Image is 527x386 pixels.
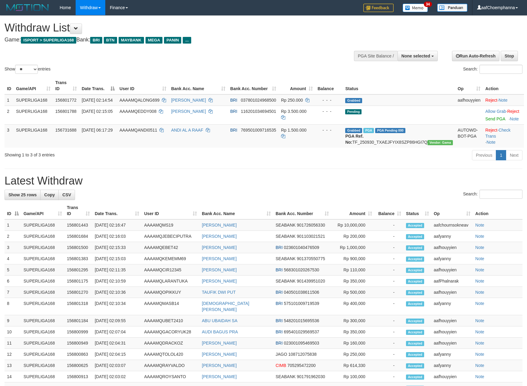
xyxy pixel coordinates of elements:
span: PANIN [164,37,181,44]
td: Rp 250,000 [331,349,375,360]
th: Bank Acc. Number: activate to sort column ascending [273,202,331,219]
span: 156801788 [55,109,77,114]
a: Note [499,98,508,103]
td: - [375,253,404,264]
td: 156800949 [64,338,92,349]
td: 3 [5,124,14,148]
a: Reject [485,98,497,103]
span: Show 25 rows [8,192,37,197]
span: Grabbed [345,128,362,133]
td: Rp 100,000 [331,371,375,382]
span: None selected [401,54,430,58]
label: Search: [463,190,522,199]
td: [DATE] 02:15:33 [92,242,142,253]
span: 156801772 [55,98,77,103]
img: panduan.png [437,4,467,12]
td: 156800863 [64,349,92,360]
td: 156801175 [64,276,92,287]
a: Note [510,116,519,121]
td: SUPERLIGA168 [21,242,64,253]
td: aafPhalnarak [431,276,473,287]
td: SUPERLIGA168 [21,287,64,298]
a: Note [475,267,484,272]
td: Rp 110,000 [331,264,375,276]
select: Showentries [15,65,38,74]
th: Bank Acc. Name: activate to sort column ascending [169,77,228,94]
td: [DATE] 02:10:34 [92,298,142,315]
td: AAAAMQJEBECIPUTRA [142,231,199,242]
a: Note [475,318,484,323]
td: 156800913 [64,371,92,382]
a: Note [475,301,484,306]
td: - [375,231,404,242]
a: Note [475,245,484,250]
span: Copy 901439951020 to clipboard [297,279,325,283]
span: ... [183,37,191,44]
a: Check Trans [485,128,510,139]
td: 156801184 [64,315,92,326]
span: Rp 250.000 [281,98,303,103]
span: · [485,109,507,114]
td: Rp 300,000 [331,315,375,326]
th: ID: activate to sort column descending [5,202,21,219]
td: SUPERLIGA168 [21,276,64,287]
td: AAAAMQMS19 [142,219,199,231]
td: 10 [5,326,21,338]
td: aafyanny [431,349,473,360]
th: Bank Acc. Name: activate to sort column ascending [199,202,273,219]
span: Copy 023001095469503 to clipboard [284,341,319,345]
span: Copy 901103021521 to clipboard [297,234,325,239]
td: 3 [5,242,21,253]
span: BRI [276,318,283,323]
span: SEABANK [276,234,296,239]
span: Accepted [406,257,424,262]
th: Op: activate to sort column ascending [455,77,483,94]
span: MEGA [146,37,163,44]
td: - [375,242,404,253]
span: Accepted [406,268,424,273]
td: · [483,106,524,124]
td: SUPERLIGA168 [21,315,64,326]
td: 156801270 [64,287,92,298]
span: ISPORT > SUPERLIGA168 [21,37,76,44]
td: [DATE] 02:16:03 [92,231,142,242]
td: AAAAMQOPIKKUY [142,287,199,298]
td: aafhouyyien [431,287,473,298]
td: aafhouyyien [431,338,473,349]
button: None selected [398,51,438,61]
td: [DATE] 02:03:02 [92,371,142,382]
input: Search: [480,65,522,74]
td: - [375,371,404,382]
a: Note [475,363,484,368]
a: Note [475,341,484,345]
span: BRI [276,290,283,295]
td: [DATE] 02:16:47 [92,219,142,231]
h1: Withdraw List [5,22,345,34]
td: [DATE] 02:10:59 [92,276,142,287]
span: Accepted [406,363,424,368]
a: Reject [485,128,497,132]
span: Vendor URL: https://trx31.1velocity.biz [427,140,453,145]
td: aafchournsokneav [431,219,473,231]
td: AAAAMQCIR12345 [142,264,199,276]
span: Copy 040501038611506 to clipboard [284,290,319,295]
div: - - - [318,97,341,103]
td: 2 [5,106,14,124]
td: [DATE] 02:15:03 [92,253,142,264]
td: - [375,315,404,326]
a: Previous [472,150,496,160]
a: [PERSON_NAME] [171,109,206,114]
span: 156731688 [55,128,77,132]
td: 9 [5,315,21,326]
span: AAAAMQEDDY008 [119,109,156,114]
a: Note [475,223,484,227]
span: Copy 116201034694501 to clipboard [241,109,276,114]
th: User ID: activate to sort column ascending [117,77,169,94]
a: [PERSON_NAME] [171,98,206,103]
td: AAAAMQMASB14 [142,298,199,315]
td: SUPERLIGA168 [14,106,53,124]
td: Rp 10,000,000 [331,219,375,231]
a: [DEMOGRAPHIC_DATA][PERSON_NAME] [202,301,249,312]
span: AAAAMQALONG699 [119,98,159,103]
td: AAAAMQLARANTUKA [142,276,199,287]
